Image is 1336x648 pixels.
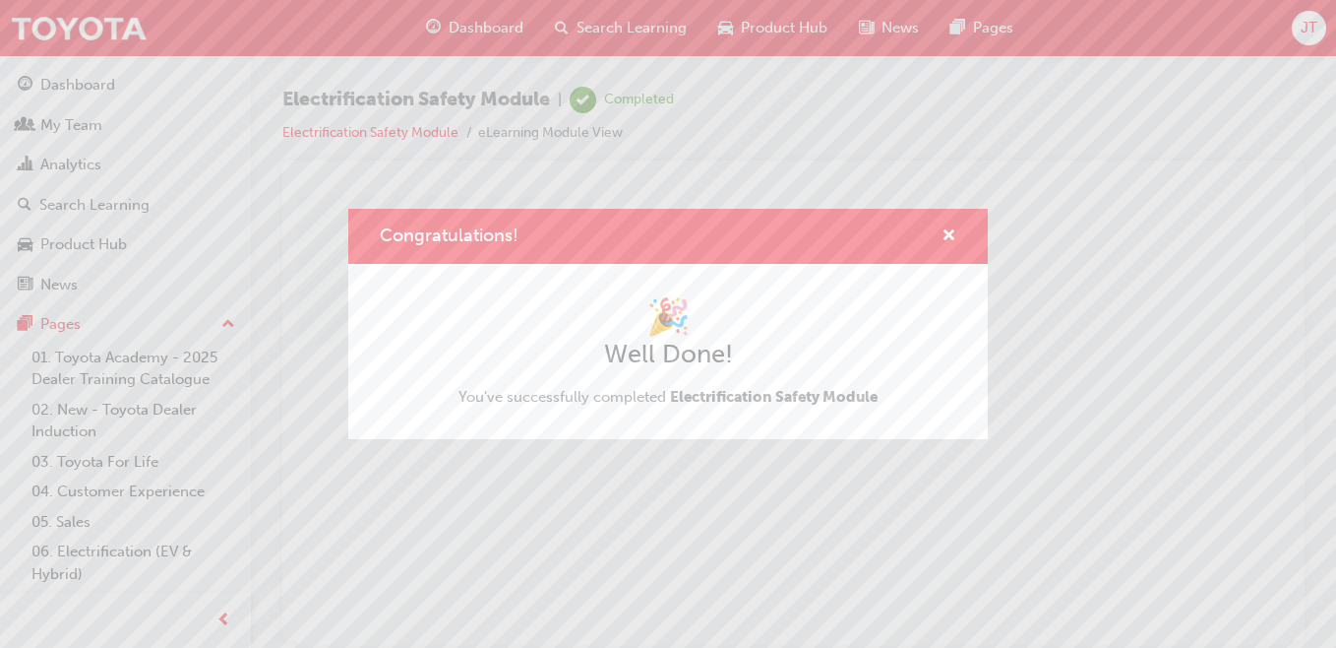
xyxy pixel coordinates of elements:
[458,339,878,370] h2: Well Done!
[941,228,956,246] span: cross-icon
[941,225,956,249] button: cross-icon
[458,388,878,406] span: You've successfully completed
[670,388,878,406] span: Electrification Safety Module
[348,209,988,439] div: Congratulations!
[380,225,518,246] span: Congratulations!
[458,295,878,339] h1: 🎉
